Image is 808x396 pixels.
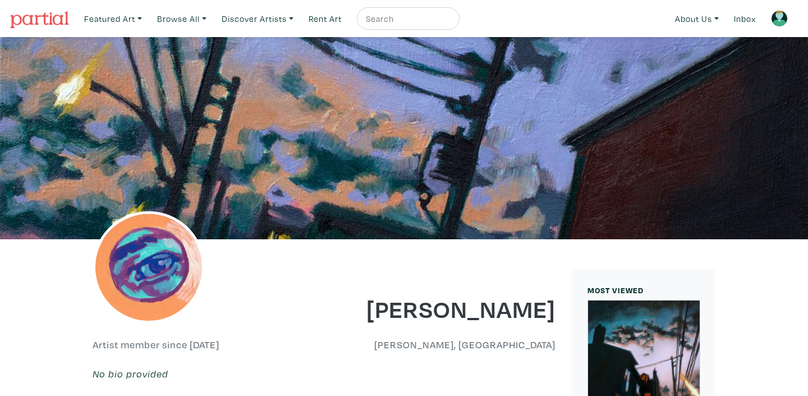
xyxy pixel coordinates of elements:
[93,367,168,380] em: No bio provided
[304,7,347,30] a: Rent Art
[333,293,556,324] h1: [PERSON_NAME]
[152,7,212,30] a: Browse All
[729,7,761,30] a: Inbox
[217,7,299,30] a: Discover Artists
[79,7,147,30] a: Featured Art
[670,7,724,30] a: About Us
[365,12,449,26] input: Search
[333,339,556,351] h6: [PERSON_NAME], [GEOGRAPHIC_DATA]
[771,10,788,27] img: avatar.png
[93,339,219,351] h6: Artist member since [DATE]
[587,285,644,295] small: MOST VIEWED
[93,211,205,324] img: phpThumb.php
